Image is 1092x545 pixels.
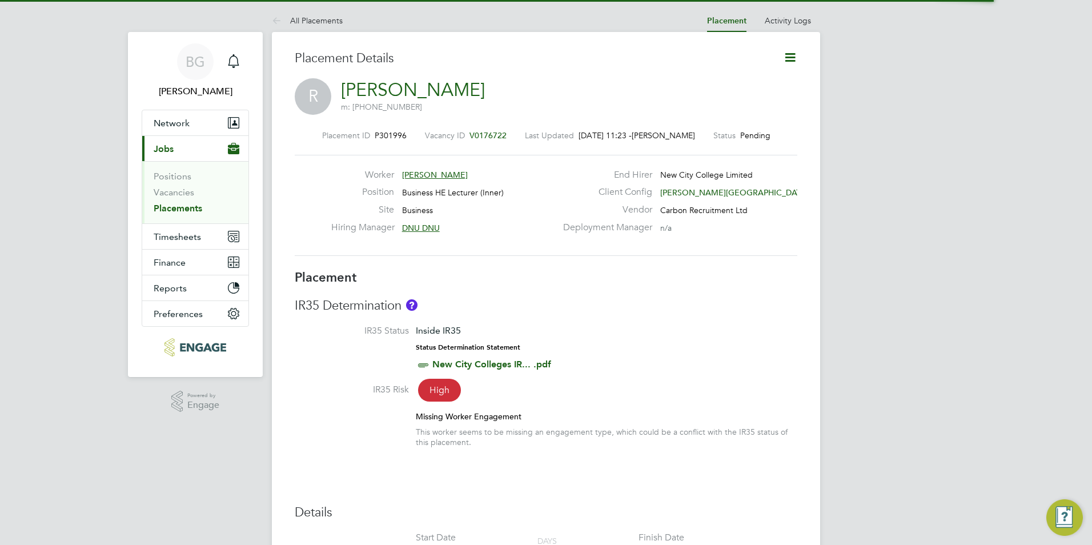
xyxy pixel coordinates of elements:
[418,379,461,402] span: High
[1046,499,1083,536] button: Engage Resource Center
[525,130,574,141] label: Last Updated
[556,204,652,216] label: Vendor
[187,400,219,410] span: Engage
[154,257,186,268] span: Finance
[164,338,226,356] img: carbonrecruitment-logo-retina.png
[142,85,249,98] span: Becky Green
[142,338,249,356] a: Go to home page
[142,275,248,300] button: Reports
[402,170,468,180] span: [PERSON_NAME]
[142,43,249,98] a: BG[PERSON_NAME]
[416,343,520,351] strong: Status Determination Statement
[295,325,409,337] label: IR35 Status
[142,110,248,135] button: Network
[331,204,394,216] label: Site
[707,16,746,26] a: Placement
[416,427,797,447] div: This worker seems to be missing an engagement type, which could be a conflict with the IR35 statu...
[402,205,433,215] span: Business
[556,169,652,181] label: End Hirer
[186,54,205,69] span: BG
[295,50,766,67] h3: Placement Details
[632,130,695,141] span: [PERSON_NAME]
[660,205,748,215] span: Carbon Recruitment Ltd
[295,504,797,521] h3: Details
[402,223,440,233] span: DNU DNU
[556,222,652,234] label: Deployment Manager
[416,532,456,544] div: Start Date
[425,130,465,141] label: Vacancy ID
[331,169,394,181] label: Worker
[154,171,191,182] a: Positions
[295,298,797,314] h3: IR35 Determination
[660,187,808,198] span: [PERSON_NAME][GEOGRAPHIC_DATA]
[660,223,672,233] span: n/a
[322,130,370,141] label: Placement ID
[171,391,220,412] a: Powered byEngage
[154,231,201,242] span: Timesheets
[142,161,248,223] div: Jobs
[432,359,551,370] a: New City Colleges IR... .pdf
[295,78,331,115] span: R
[154,143,174,154] span: Jobs
[154,118,190,129] span: Network
[713,130,736,141] label: Status
[331,222,394,234] label: Hiring Manager
[416,325,461,336] span: Inside IR35
[154,283,187,294] span: Reports
[375,130,407,141] span: P301996
[765,15,811,26] a: Activity Logs
[331,186,394,198] label: Position
[416,411,797,422] div: Missing Worker Engagement
[154,308,203,319] span: Preferences
[469,130,507,141] span: V0176722
[341,102,422,112] span: m: [PHONE_NUMBER]
[556,186,652,198] label: Client Config
[154,203,202,214] a: Placements
[295,384,409,396] label: IR35 Risk
[660,170,753,180] span: New City College Limited
[579,130,632,141] span: [DATE] 11:23 -
[402,187,504,198] span: Business HE Lecturer (Inner)
[341,79,485,101] a: [PERSON_NAME]
[639,532,684,544] div: Finish Date
[272,15,343,26] a: All Placements
[142,224,248,249] button: Timesheets
[295,270,357,285] b: Placement
[187,391,219,400] span: Powered by
[128,32,263,377] nav: Main navigation
[142,136,248,161] button: Jobs
[142,250,248,275] button: Finance
[740,130,770,141] span: Pending
[142,301,248,326] button: Preferences
[406,299,417,311] button: About IR35
[154,187,194,198] a: Vacancies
